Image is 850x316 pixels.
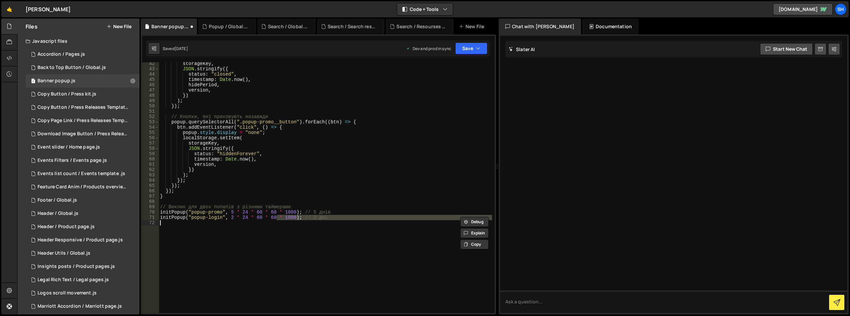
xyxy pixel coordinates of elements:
div: Chat with [PERSON_NAME] [499,19,581,34]
div: 9427/20653.js [26,48,139,61]
div: Event slider / Home page.js [38,144,100,150]
div: 9427/46576.js [26,74,139,88]
div: 48 [142,93,159,98]
div: 9427/41992.js [26,286,139,300]
div: 55 [142,130,159,135]
div: 53 [142,119,159,125]
div: Events Filters / Events page.js [38,158,107,163]
div: 56 [142,135,159,141]
div: Header / Global.js [38,211,78,217]
button: Start new chat [760,43,813,55]
div: Search / Resourses pages.js [396,23,446,30]
div: 63 [142,172,159,178]
div: 51 [142,109,159,114]
div: 9427/22226.js [26,233,139,247]
div: Search / Global.js [268,23,308,30]
div: 9427/21765.js [26,127,142,141]
button: Copy [460,239,489,249]
div: 54 [142,125,159,130]
div: 9427/21456.js [26,207,139,220]
div: 9427/21318.js [26,194,139,207]
a: 🤙 [1,1,18,17]
div: 9427/21755.js [26,101,142,114]
div: 50 [142,103,159,109]
div: 46 [142,82,159,88]
div: 72 [142,220,159,225]
div: Header Utils / Global.js [38,250,90,256]
div: Feature Card Anim / Products overview page.js [38,184,129,190]
a: [DOMAIN_NAME] [773,3,833,15]
div: 49 [142,98,159,103]
div: Saved [163,46,188,51]
h2: Slater AI [509,46,535,52]
div: 9427/45053.js [26,141,139,154]
div: 9427/21383.js [26,61,139,74]
button: Code + Tools [397,3,453,15]
div: Download Image Button / Press Release Template.js [38,131,129,137]
div: 9427/22618.js [26,273,139,286]
div: Copy Page Link / Press Releases Template.js [38,118,129,124]
div: 9427/33041.js [26,88,139,101]
div: Header Responsive / Product page.js [38,237,123,243]
div: 60 [142,157,159,162]
div: 9427/21763.js [26,114,142,127]
div: 9427/23776.js [26,154,139,167]
div: 9427/24082.js [26,167,139,180]
div: 58 [142,146,159,151]
div: Back to Top Button / Global.js [38,65,106,71]
div: 9427/22336.js [26,180,142,194]
div: 64 [142,178,159,183]
div: Banner popup.js [151,23,189,30]
div: Search / Search result page.js [328,23,377,30]
div: 9427/39878.js [26,300,139,313]
div: 67 [142,194,159,199]
div: 57 [142,141,159,146]
div: Header / Product page.js [38,224,95,230]
button: Save [455,42,487,54]
div: New File [459,23,487,30]
div: 9427/22099.js [26,220,139,233]
div: Documentation [582,19,638,34]
div: 71 [142,215,159,220]
div: 59 [142,151,159,157]
div: Events list count / Events template .js [38,171,125,177]
div: 61 [142,162,159,167]
div: 69 [142,204,159,210]
div: Popup / Global.js [209,23,248,30]
div: 9427/22236.js [26,247,139,260]
div: Marriott Accordion / Marriott page.js [38,303,122,309]
div: Copy Button / Press Releases Template .js [38,104,129,110]
div: 9427/23957.js [26,260,139,273]
div: 43 [142,66,159,72]
span: 1 [31,79,35,84]
div: Logos scroll movement.js [38,290,97,296]
div: Copy Button / Press kit.js [38,91,96,97]
div: Javascript files [18,34,139,48]
div: 66 [142,188,159,194]
h2: Files [26,23,38,30]
div: 70 [142,210,159,215]
div: Footer / Global.js [38,197,77,203]
div: 44 [142,72,159,77]
div: 65 [142,183,159,188]
div: 45 [142,77,159,82]
div: Legal Rich Text / Legal pages.js [38,277,109,283]
div: Banner popup.js [38,78,75,84]
div: 42 [142,61,159,66]
div: [DATE] [175,46,188,51]
div: Insights posts / Product pages.js [38,264,115,270]
button: New File [107,24,131,29]
div: 47 [142,88,159,93]
div: 52 [142,114,159,119]
div: 62 [142,167,159,172]
button: Explain [460,228,489,238]
div: Dev and prod in sync [406,46,451,51]
a: Sh [835,3,847,15]
div: [PERSON_NAME] [26,5,71,13]
button: Debug [460,217,489,227]
div: Accordion / Pages.js [38,51,85,57]
div: 68 [142,199,159,204]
